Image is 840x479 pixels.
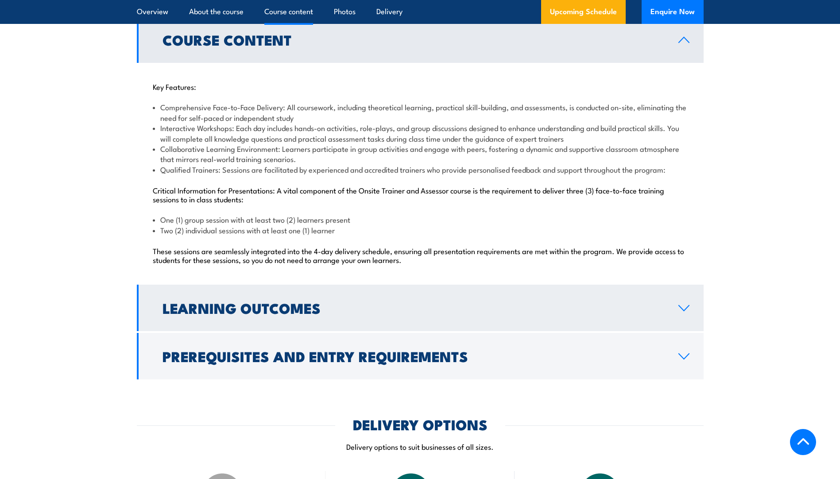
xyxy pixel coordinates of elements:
[153,143,688,164] li: Collaborative Learning Environment: Learners participate in group activities and engage with peer...
[137,441,704,452] p: Delivery options to suit businesses of all sizes.
[153,164,688,174] li: Qualified Trainers: Sessions are facilitated by experienced and accredited trainers who provide p...
[153,225,688,235] li: Two (2) individual sessions with at least one (1) learner
[153,214,688,224] li: One (1) group session with at least two (2) learners present
[153,82,688,91] p: Key Features:
[153,246,688,264] p: These sessions are seamlessly integrated into the 4-day delivery schedule, ensuring all presentat...
[137,333,704,379] a: Prerequisites and Entry Requirements
[153,123,688,143] li: Interactive Workshops: Each day includes hands-on activities, role-plays, and group discussions d...
[163,350,664,362] h2: Prerequisites and Entry Requirements
[153,185,688,203] p: Critical Information for Presentations: A vital component of the Onsite Trainer and Assessor cour...
[137,16,704,63] a: Course Content
[137,285,704,331] a: Learning Outcomes
[353,418,488,430] h2: DELIVERY OPTIONS
[163,33,664,46] h2: Course Content
[153,102,688,123] li: Comprehensive Face-to-Face Delivery: All coursework, including theoretical learning, practical sk...
[163,301,664,314] h2: Learning Outcomes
